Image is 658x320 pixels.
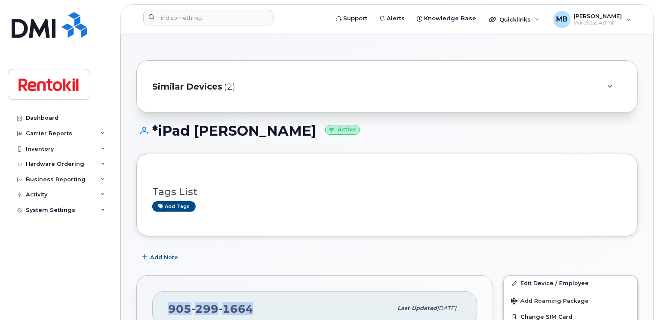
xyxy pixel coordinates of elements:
[136,249,185,265] button: Add Note
[224,81,235,93] span: (2)
[152,81,222,93] span: Similar Devices
[504,276,637,291] a: Edit Device / Employee
[511,298,589,306] span: Add Roaming Package
[168,302,253,315] span: 905
[397,305,437,311] span: Last updated
[504,292,637,309] button: Add Roaming Package
[136,123,638,138] h1: *iPad [PERSON_NAME]
[152,201,196,212] a: Add tags
[150,253,178,261] span: Add Note
[191,302,218,315] span: 299
[325,125,360,135] small: Active
[152,186,622,197] h3: Tags List
[437,305,456,311] span: [DATE]
[218,302,253,315] span: 1664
